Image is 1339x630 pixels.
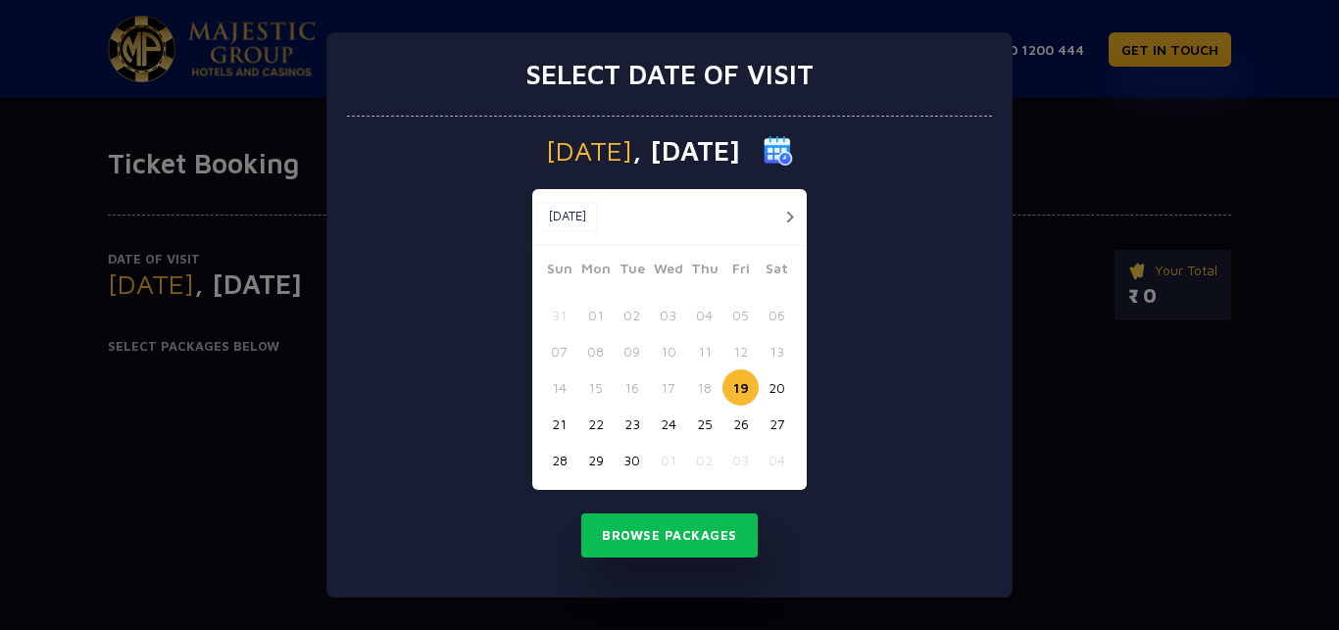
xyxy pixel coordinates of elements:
[686,297,722,333] button: 04
[577,369,614,406] button: 15
[686,406,722,442] button: 25
[686,442,722,478] button: 02
[577,406,614,442] button: 22
[541,369,577,406] button: 14
[759,333,795,369] button: 13
[577,333,614,369] button: 08
[546,137,632,165] span: [DATE]
[541,297,577,333] button: 31
[722,442,759,478] button: 03
[650,258,686,285] span: Wed
[614,258,650,285] span: Tue
[541,442,577,478] button: 28
[759,442,795,478] button: 04
[686,369,722,406] button: 18
[759,369,795,406] button: 20
[759,406,795,442] button: 27
[759,297,795,333] button: 06
[525,58,814,91] h3: Select date of visit
[581,513,758,558] button: Browse Packages
[722,258,759,285] span: Fri
[614,333,650,369] button: 09
[686,258,722,285] span: Thu
[614,442,650,478] button: 30
[650,442,686,478] button: 01
[541,333,577,369] button: 07
[650,406,686,442] button: 24
[650,369,686,406] button: 17
[764,136,793,166] img: calender icon
[614,297,650,333] button: 02
[577,258,614,285] span: Mon
[537,202,597,231] button: [DATE]
[541,258,577,285] span: Sun
[650,297,686,333] button: 03
[722,406,759,442] button: 26
[541,406,577,442] button: 21
[577,297,614,333] button: 01
[686,333,722,369] button: 11
[614,369,650,406] button: 16
[577,442,614,478] button: 29
[759,258,795,285] span: Sat
[650,333,686,369] button: 10
[722,369,759,406] button: 19
[722,333,759,369] button: 12
[722,297,759,333] button: 05
[632,137,740,165] span: , [DATE]
[614,406,650,442] button: 23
